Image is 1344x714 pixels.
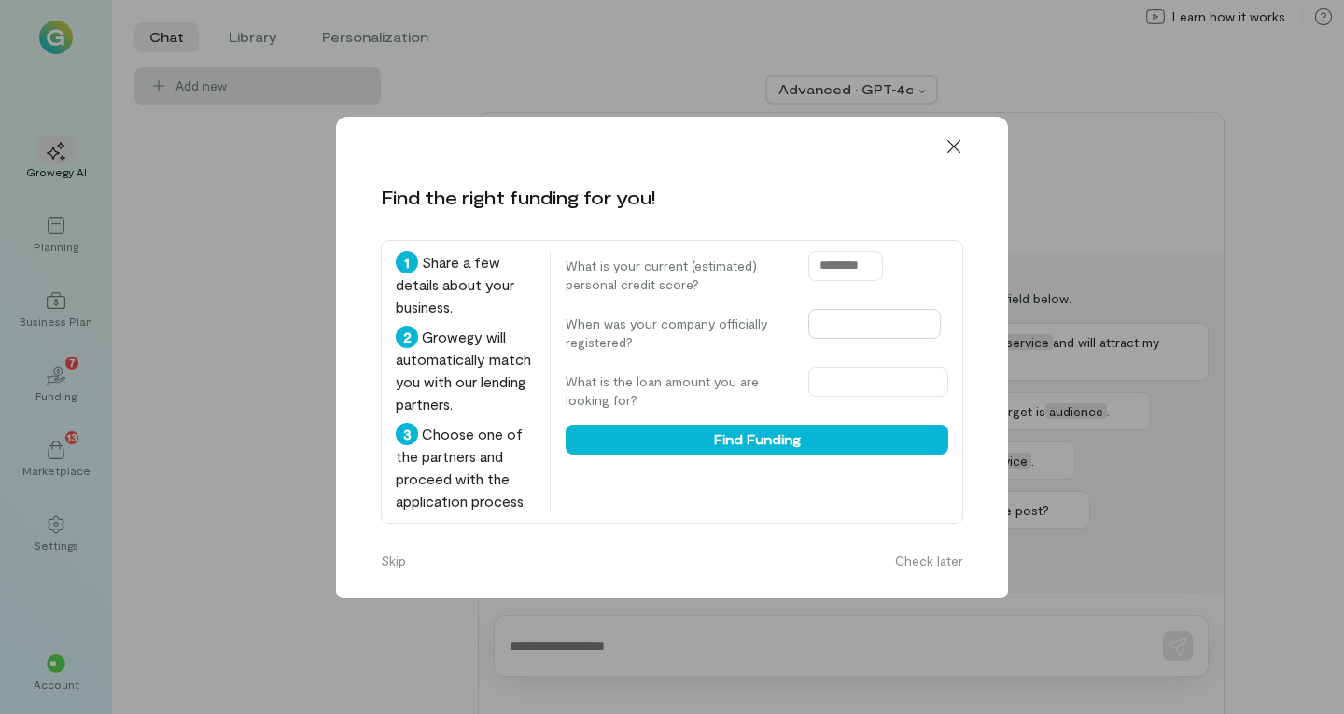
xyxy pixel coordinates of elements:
[396,251,418,273] div: 1
[396,251,535,318] div: Share a few details about your business.
[381,184,655,210] div: Find the right funding for you!
[566,315,790,352] label: When was your company officially registered?
[396,423,418,445] div: 3
[566,257,790,294] label: What is your current (estimated) personal credit score?
[370,546,417,576] button: Skip
[884,546,974,576] button: Check later
[566,372,790,410] label: What is the loan amount you are looking for?
[396,326,535,415] div: Growegy will automatically match you with our lending partners.
[566,425,948,455] button: Find Funding
[396,423,535,512] div: Choose one of the partners and proceed with the application process.
[396,326,418,348] div: 2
